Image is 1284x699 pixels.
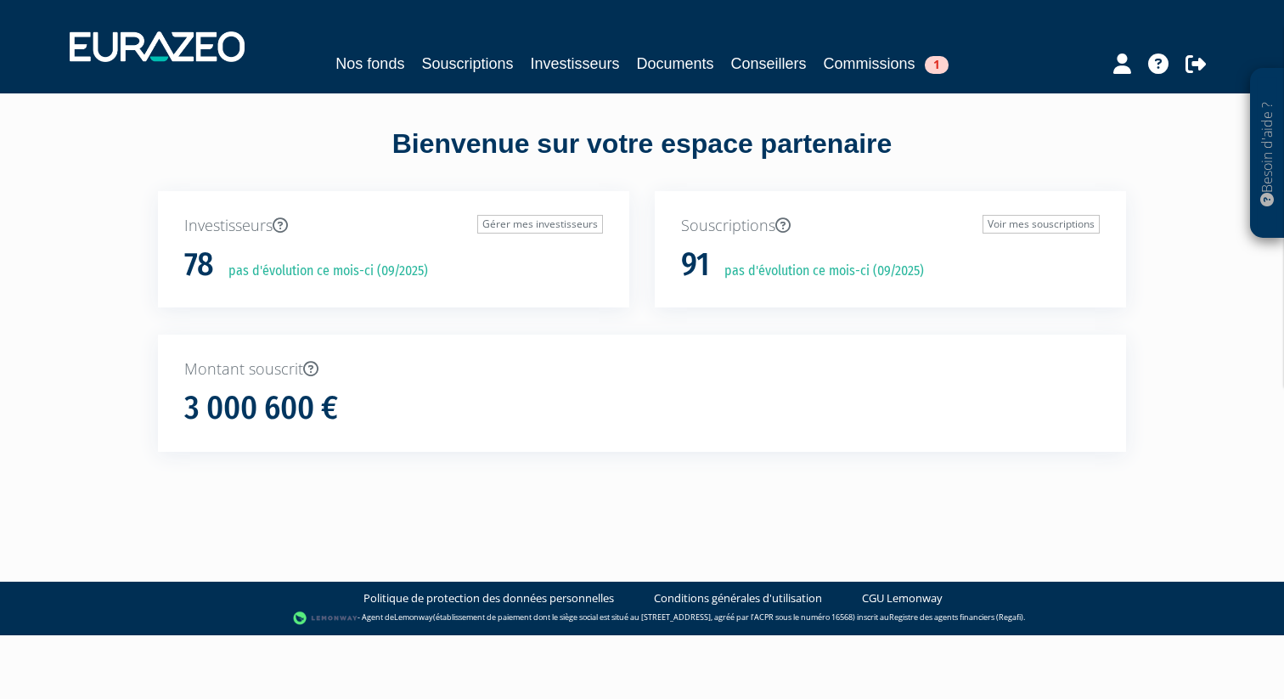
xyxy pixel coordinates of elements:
div: - Agent de (établissement de paiement dont le siège social est situé au [STREET_ADDRESS], agréé p... [17,610,1267,627]
p: Souscriptions [681,215,1100,237]
p: pas d'évolution ce mois-ci (09/2025) [712,262,924,281]
a: Politique de protection des données personnelles [363,590,614,606]
a: Gérer mes investisseurs [477,215,603,234]
a: Conditions générales d'utilisation [654,590,822,606]
p: Investisseurs [184,215,603,237]
h1: 91 [681,247,710,283]
a: Commissions1 [824,52,949,76]
a: Souscriptions [421,52,513,76]
a: Conseillers [731,52,807,76]
span: 1 [925,56,949,74]
a: Voir mes souscriptions [983,215,1100,234]
a: Investisseurs [530,52,619,76]
h1: 78 [184,247,214,283]
a: Lemonway [394,612,433,623]
img: 1732889491-logotype_eurazeo_blanc_rvb.png [70,31,245,62]
p: pas d'évolution ce mois-ci (09/2025) [217,262,428,281]
h1: 3 000 600 € [184,391,338,426]
div: Bienvenue sur votre espace partenaire [145,125,1139,191]
p: Besoin d'aide ? [1258,77,1277,230]
img: logo-lemonway.png [293,610,358,627]
a: Registre des agents financiers (Regafi) [889,612,1023,623]
a: Documents [637,52,714,76]
a: CGU Lemonway [862,590,943,606]
p: Montant souscrit [184,358,1100,381]
a: Nos fonds [335,52,404,76]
